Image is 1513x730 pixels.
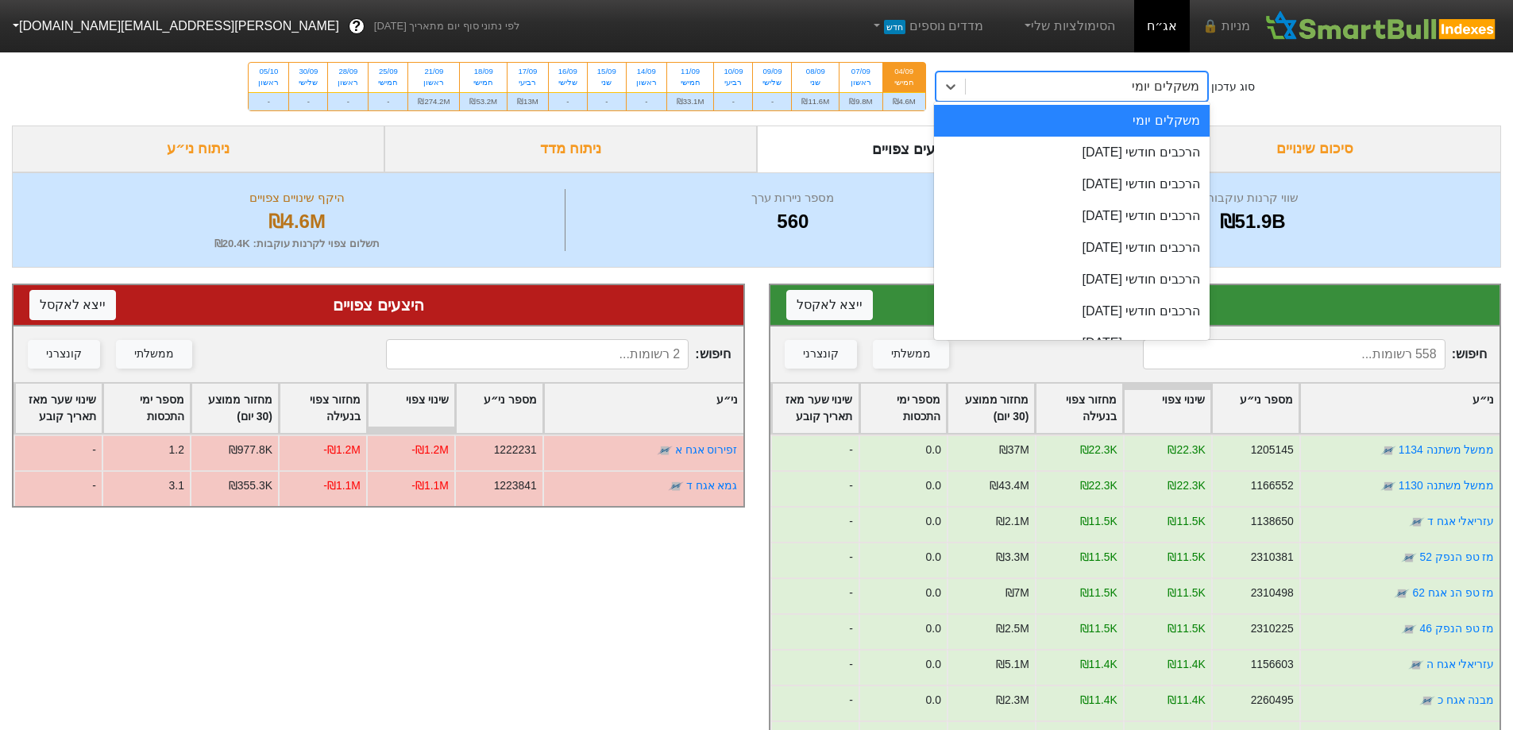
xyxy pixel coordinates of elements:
div: 10/09 [724,66,743,77]
div: הרכבים חודשי [DATE] [934,264,1210,295]
div: ₪11.5K [1168,620,1205,637]
img: tase link [1401,621,1417,637]
div: ₪2.1M [995,513,1029,530]
div: היצעים צפויים [29,293,728,317]
div: ₪22.3K [1168,477,1205,494]
div: 15/09 [597,66,616,77]
img: tase link [1408,514,1424,530]
div: 21/09 [418,66,450,77]
div: ₪5.1M [995,656,1029,673]
img: SmartBull [1263,10,1500,42]
div: Toggle SortBy [772,384,859,433]
div: סוג עדכון [1211,79,1255,95]
img: tase link [1401,550,1417,566]
div: 0.0 [925,585,940,601]
div: -₪1.1M [411,477,449,494]
div: -₪1.2M [411,442,449,458]
div: - [770,613,859,649]
div: 17/09 [517,66,538,77]
div: ₪33.1M [667,92,714,110]
div: ראשון [418,77,450,88]
input: 558 רשומות... [1143,339,1445,369]
div: הרכבים חודשי [DATE] [934,232,1210,264]
div: היקף שינויים צפויים [33,189,561,207]
button: ייצא לאקסל [786,290,873,320]
div: - [627,92,666,110]
div: ממשלתי [134,346,174,363]
div: ₪13M [508,92,548,110]
div: שני [597,77,616,88]
div: - [369,92,407,110]
div: 1222231 [494,442,537,458]
div: ₪4.6M [883,92,925,110]
div: 25/09 [378,66,398,77]
a: מז טפ הנפק 52 [1419,550,1494,563]
div: 0.0 [925,692,940,709]
div: Toggle SortBy [280,384,366,433]
div: - [14,470,102,506]
div: ₪51.9B [1025,207,1480,236]
div: ₪11.4K [1168,692,1205,709]
div: מספר ניירות ערך [569,189,1016,207]
img: tase link [1418,693,1434,709]
div: ₪11.4K [1168,656,1205,673]
button: קונצרני [28,340,100,369]
div: ראשון [849,77,872,88]
div: ₪7M [1005,585,1029,601]
span: חדש [884,20,905,34]
div: ₪11.5K [1168,585,1205,601]
div: רביעי [517,77,538,88]
div: - [770,435,859,470]
div: 16/09 [558,66,577,77]
div: ביקושים והיצעים צפויים [757,126,1129,172]
div: חמישי [893,77,916,88]
div: - [588,92,626,110]
div: משקלים יומי [1132,77,1198,96]
div: 2260495 [1250,692,1293,709]
div: ₪11.4K [1079,656,1117,673]
div: Toggle SortBy [544,384,743,433]
a: מז טפ הנ אגח 62 [1412,586,1494,599]
div: 2310498 [1250,585,1293,601]
div: משקלים יומי [934,105,1210,137]
a: ממשל משתנה 1130 [1398,479,1494,492]
div: ₪11.5K [1079,620,1117,637]
span: חיפוש : [1143,339,1487,369]
div: 30/09 [299,66,318,77]
div: 04/09 [893,66,916,77]
div: Toggle SortBy [15,384,102,433]
button: ממשלתי [116,340,192,369]
button: ממשלתי [873,340,949,369]
div: -₪1.1M [323,477,361,494]
div: - [14,435,102,470]
div: 1205145 [1250,442,1293,458]
div: 09/09 [762,66,782,77]
div: ₪4.6M [33,207,561,236]
div: 0.0 [925,656,940,673]
div: ₪43.4M [990,477,1029,494]
div: ₪9.8M [839,92,882,110]
div: Toggle SortBy [1124,384,1210,433]
a: זפירוס אגח א [675,443,738,456]
div: - [770,506,859,542]
div: ₪977.8K [229,442,272,458]
div: ₪11.5K [1168,549,1205,566]
div: שני [801,77,829,88]
div: - [770,577,859,613]
div: הרכבים חודשי [DATE] [934,295,1210,327]
div: 11/09 [677,66,704,77]
div: ראשון [258,77,279,88]
div: 0.0 [925,513,940,530]
div: 1166552 [1250,477,1293,494]
button: ייצא לאקסל [29,290,116,320]
div: - [753,92,791,110]
div: - [249,92,288,110]
div: Toggle SortBy [1036,384,1122,433]
div: Toggle SortBy [191,384,278,433]
div: ₪3.3M [995,549,1029,566]
div: -₪1.2M [323,442,361,458]
div: 0.0 [925,442,940,458]
div: Toggle SortBy [1212,384,1299,433]
div: - [328,92,368,110]
div: שלישי [299,77,318,88]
